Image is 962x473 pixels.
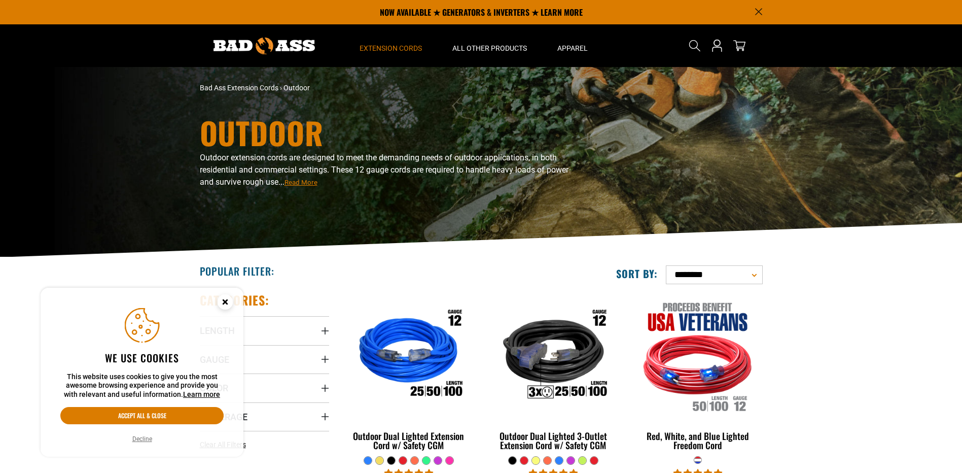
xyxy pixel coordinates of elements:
[616,267,658,280] label: Sort by:
[344,292,474,456] a: Outdoor Dual Lighted Extension Cord w/ Safety CGM Outdoor Dual Lighted Extension Cord w/ Safety CGM
[437,24,542,67] summary: All Other Products
[200,374,329,402] summary: Color
[129,434,155,444] button: Decline
[557,44,588,53] span: Apparel
[633,431,762,450] div: Red, White, and Blue Lighted Freedom Cord
[633,292,762,456] a: Red, White, and Blue Lighted Freedom Cord Red, White, and Blue Lighted Freedom Cord
[360,44,422,53] span: Extension Cords
[687,38,703,54] summary: Search
[200,153,568,187] span: Outdoor extension cords are designed to meet the demanding needs of outdoor applications, in both...
[200,84,278,92] a: Bad Ass Extension Cords
[280,84,282,92] span: ›
[60,351,224,364] h2: We use cookies
[183,390,220,398] a: Learn more
[488,292,618,456] a: Outdoor Dual Lighted 3-Outlet Extension Cord w/ Safety CGM Outdoor Dual Lighted 3-Outlet Extensio...
[200,316,329,345] summary: Length
[344,24,437,67] summary: Extension Cords
[452,44,527,53] span: All Other Products
[345,297,473,414] img: Outdoor Dual Lighted Extension Cord w/ Safety CGM
[284,179,317,186] span: Read More
[542,24,603,67] summary: Apparel
[41,288,243,457] aside: Cookie Consent
[213,38,315,54] img: Bad Ass Extension Cords
[200,402,329,431] summary: Amperage
[634,297,762,414] img: Red, White, and Blue Lighted Freedom Cord
[488,431,618,450] div: Outdoor Dual Lighted 3-Outlet Extension Cord w/ Safety CGM
[200,117,570,148] h1: Outdoor
[60,407,224,424] button: Accept all & close
[200,345,329,374] summary: Gauge
[344,431,474,450] div: Outdoor Dual Lighted Extension Cord w/ Safety CGM
[489,297,617,414] img: Outdoor Dual Lighted 3-Outlet Extension Cord w/ Safety CGM
[60,373,224,399] p: This website uses cookies to give you the most awesome browsing experience and provide you with r...
[283,84,310,92] span: Outdoor
[200,264,274,278] h2: Popular Filter:
[200,83,570,93] nav: breadcrumbs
